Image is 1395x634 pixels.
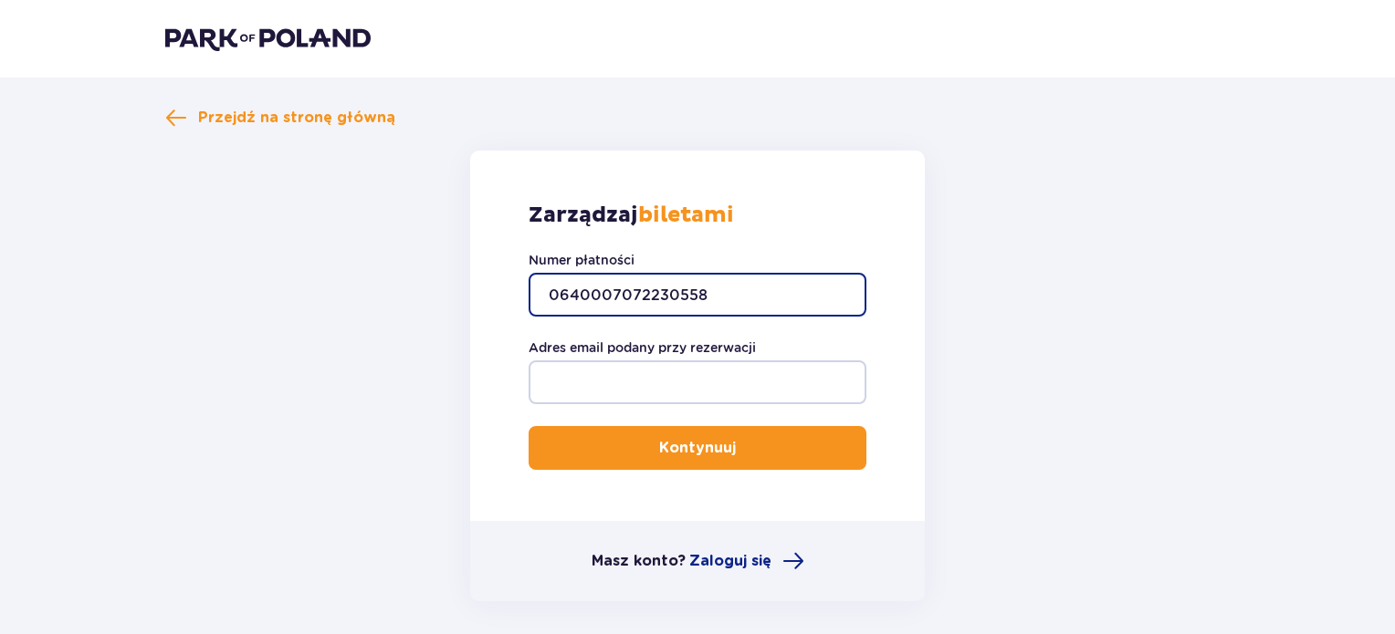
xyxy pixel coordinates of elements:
[198,108,395,128] span: Przejdź na stronę główną
[689,551,771,571] span: Zaloguj się
[529,251,635,269] label: Numer płatności
[592,551,686,571] p: Masz konto?
[165,26,371,51] img: Park of Poland logo
[529,426,866,470] button: Kontynuuj
[165,107,395,129] a: Przejdź na stronę główną
[659,438,736,458] p: Kontynuuj
[529,202,734,229] p: Zarządzaj
[529,338,756,357] label: Adres email podany przy rezerwacji
[689,550,804,572] a: Zaloguj się
[638,202,734,229] strong: biletami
